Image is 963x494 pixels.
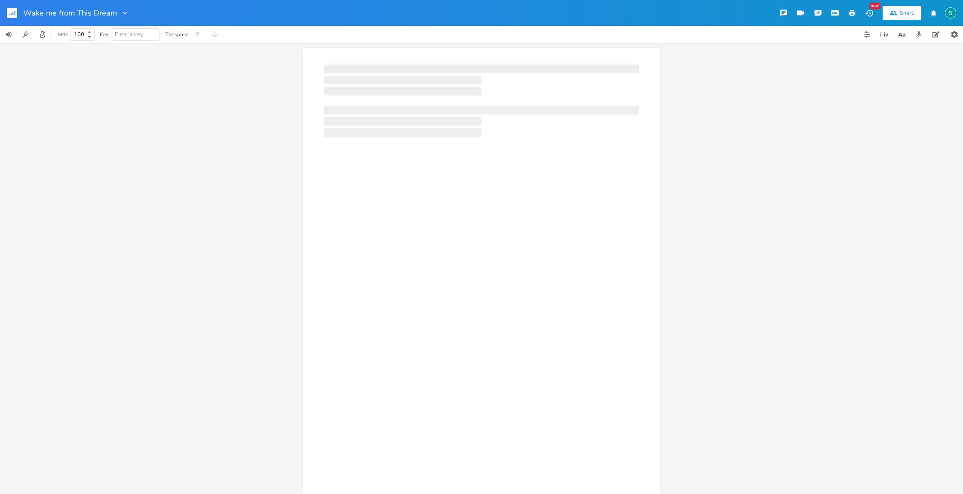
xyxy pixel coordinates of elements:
[115,31,143,38] span: Enter a key
[869,3,880,9] div: New
[900,9,914,17] div: Share
[883,6,921,20] button: Share
[861,5,878,21] button: New
[23,9,117,17] span: Wake me from This Dream
[165,32,188,37] div: Transpose
[945,7,956,19] img: Stevie Jay
[100,32,108,37] div: Key
[58,32,67,37] div: BPM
